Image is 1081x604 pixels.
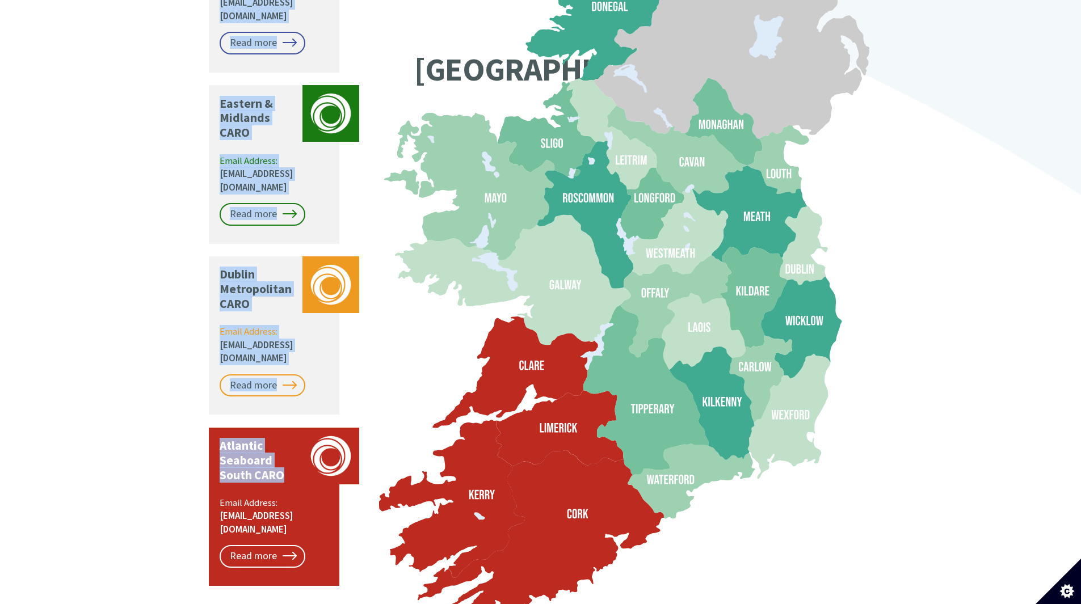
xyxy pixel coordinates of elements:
[220,325,330,365] p: Email Address:
[220,374,305,397] a: Read more
[220,267,297,311] p: Dublin Metropolitan CARO
[220,96,297,141] p: Eastern & Midlands CARO
[220,167,293,193] a: [EMAIL_ADDRESS][DOMAIN_NAME]
[220,203,305,226] a: Read more
[1036,559,1081,604] button: Set cookie preferences
[220,509,293,535] a: [EMAIL_ADDRESS][DOMAIN_NAME]
[220,438,297,483] p: Atlantic Seaboard South CARO
[220,32,305,54] a: Read more
[220,154,330,195] p: Email Address:
[220,339,293,365] a: [EMAIL_ADDRESS][DOMAIN_NAME]
[220,496,330,537] p: Email Address:
[414,49,705,90] text: [GEOGRAPHIC_DATA]
[220,545,305,568] a: Read more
